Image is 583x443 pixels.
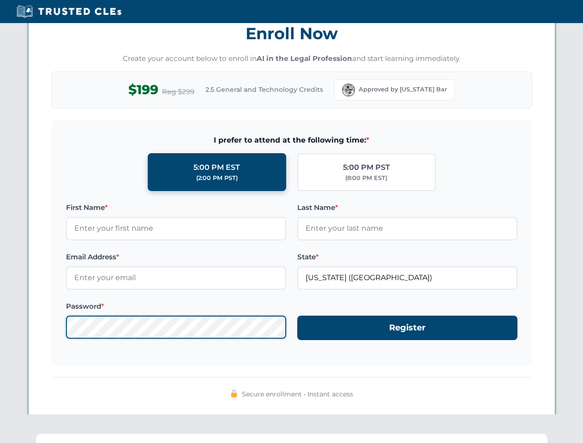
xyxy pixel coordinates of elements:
[230,390,238,397] img: 🔒
[297,217,517,240] input: Enter your last name
[51,19,532,48] h3: Enroll Now
[51,54,532,64] p: Create your account below to enroll in and start learning immediately.
[128,79,158,100] span: $199
[162,86,194,97] span: Reg $299
[66,134,517,146] span: I prefer to attend at the following time:
[196,174,238,183] div: (2:00 PM PST)
[205,84,323,95] span: 2.5 General and Technology Credits
[242,389,353,399] span: Secure enrollment • Instant access
[343,162,390,174] div: 5:00 PM PST
[66,202,286,213] label: First Name
[66,217,286,240] input: Enter your first name
[66,266,286,289] input: Enter your email
[342,84,355,96] img: Florida Bar
[345,174,387,183] div: (8:00 PM EST)
[297,251,517,263] label: State
[257,54,352,63] strong: AI in the Legal Profession
[297,266,517,289] input: Florida (FL)
[14,5,124,18] img: Trusted CLEs
[359,85,447,94] span: Approved by [US_STATE] Bar
[297,316,517,340] button: Register
[297,202,517,213] label: Last Name
[66,301,286,312] label: Password
[66,251,286,263] label: Email Address
[193,162,240,174] div: 5:00 PM EST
